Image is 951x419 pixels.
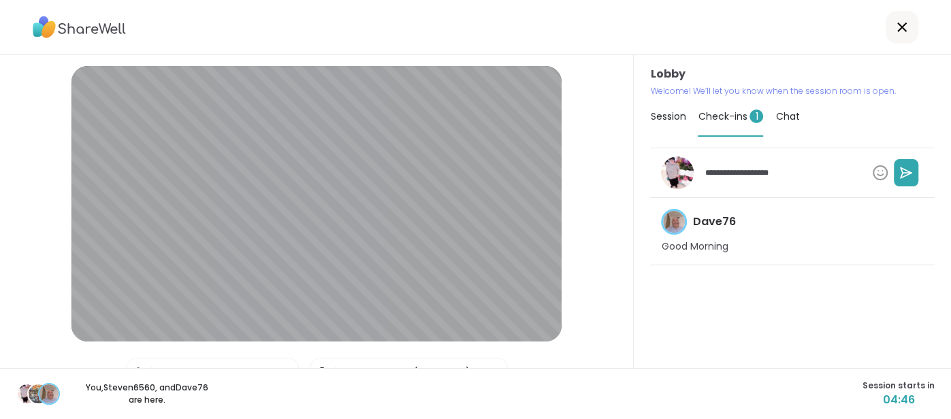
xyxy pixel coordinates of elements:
h4: Dave76 [692,214,735,229]
span: Session starts in [863,380,935,392]
div: Default - Internal Mic [160,365,261,380]
img: Microphone [132,358,144,386]
span: Check-ins [698,110,763,123]
p: Good Morning [661,240,728,254]
span: | [334,358,337,386]
h3: Lobby [650,66,935,82]
span: | [150,358,153,386]
img: Dave76 [39,384,59,403]
img: Camera [316,358,328,386]
p: You, Steven6560 , and Dave76 are here. [71,382,223,406]
p: Welcome! We’ll let you know when the session room is open. [650,85,935,97]
img: Dave76 [663,211,685,233]
span: Session [650,110,686,123]
img: Steven6560 [29,384,48,403]
img: Recovery [661,156,694,189]
div: Front Camera (04f2:b755) [344,365,470,380]
span: Chat [775,110,799,123]
span: 04:46 [863,392,935,408]
span: 1 [749,110,763,123]
img: Recovery [18,384,37,403]
img: ShareWell Logo [33,12,126,43]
